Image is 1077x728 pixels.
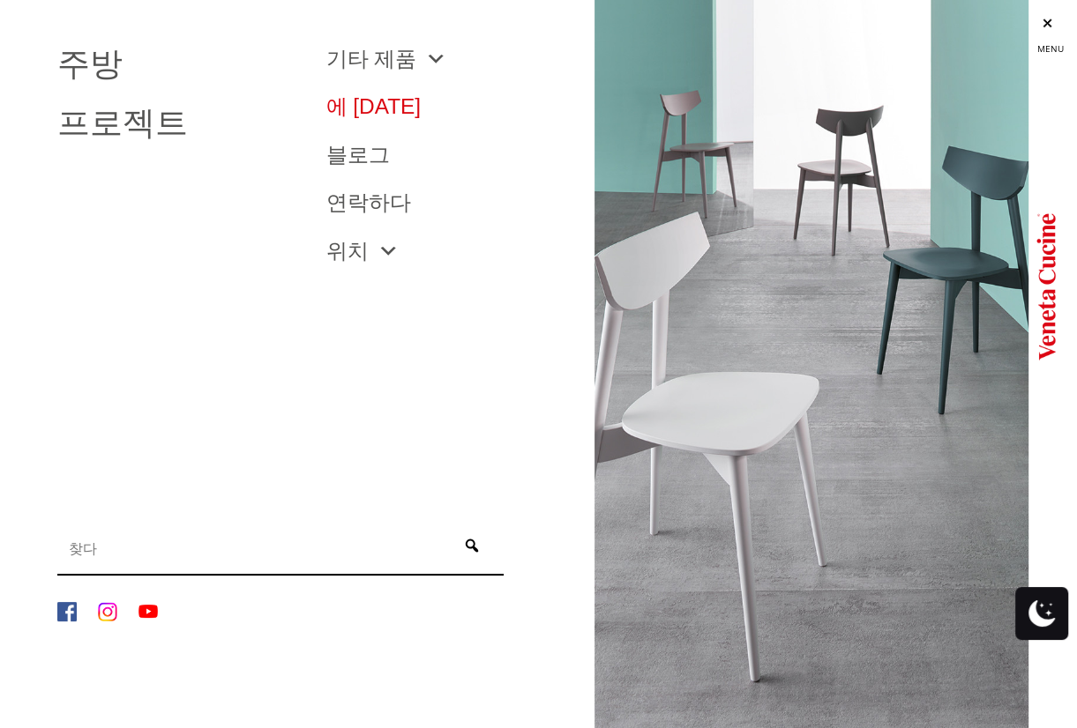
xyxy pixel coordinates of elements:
[57,602,77,621] img: 페이스북
[325,239,368,263] font: 위치
[325,94,421,118] font: 에 [DATE]
[138,602,158,621] img: 유튜브
[57,108,299,140] a: 프로젝트
[325,47,416,71] font: 기타 제품
[57,105,188,141] font: 프로젝트
[325,190,410,214] font: 연락하다
[57,48,299,81] a: 주방
[57,46,123,82] font: 주방
[98,602,117,621] img: 인스타그램
[325,96,567,117] a: 에 [DATE]
[1036,206,1056,365] img: 심벌 마크
[325,192,567,213] a: 연락하다
[62,531,445,566] input: 찾다
[325,143,389,167] font: 블로그
[325,145,567,166] a: 블로그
